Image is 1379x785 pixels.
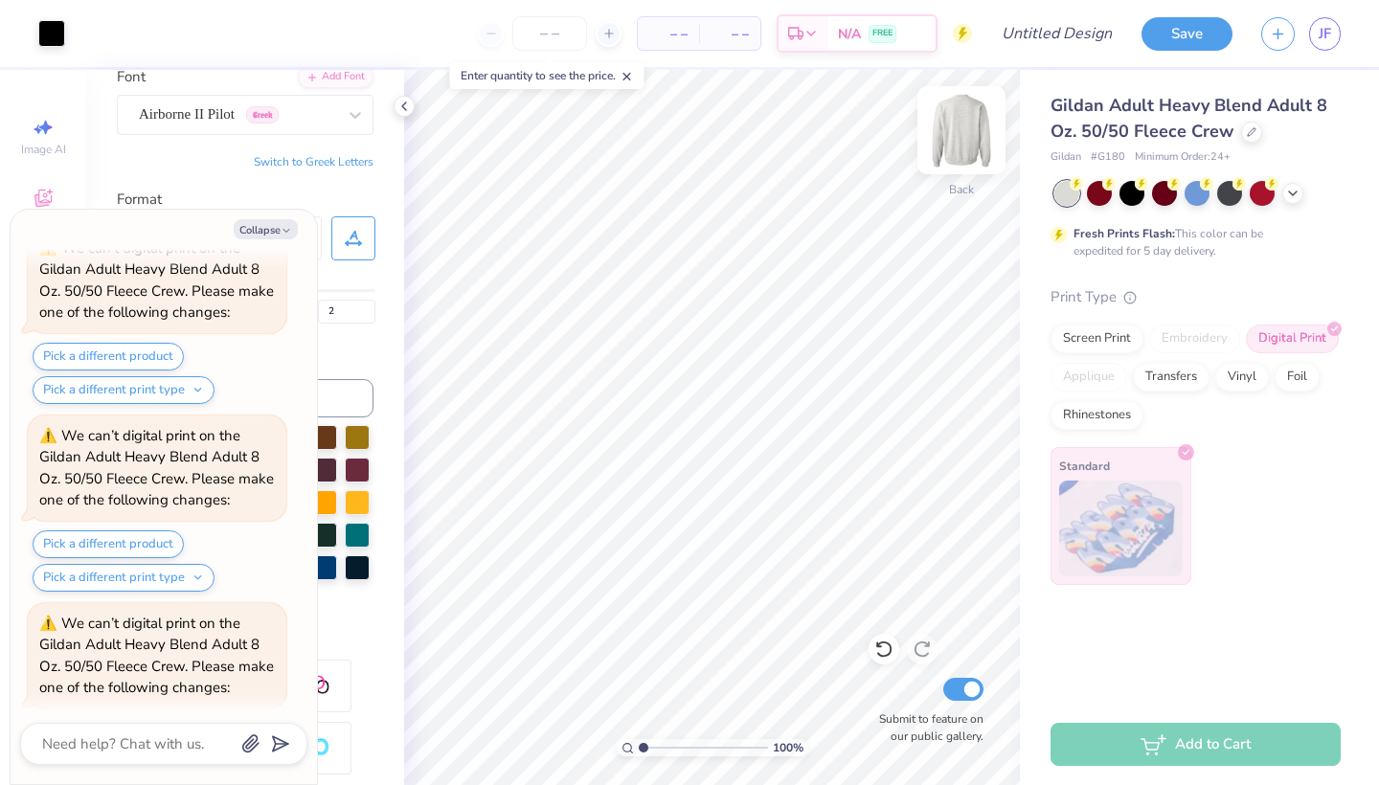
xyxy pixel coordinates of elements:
[923,92,1000,168] img: Back
[1051,325,1143,353] div: Screen Print
[1074,225,1309,259] div: This color can be expedited for 5 day delivery.
[1051,286,1341,308] div: Print Type
[872,27,893,40] span: FREE
[39,614,274,698] div: We can’t digital print on the Gildan Adult Heavy Blend Adult 8 Oz. 50/50 Fleece Crew. Please make...
[33,376,215,404] button: Pick a different print type
[1135,149,1231,166] span: Minimum Order: 24 +
[1246,325,1339,353] div: Digital Print
[117,66,146,88] label: Font
[649,24,688,44] span: – –
[450,62,644,89] div: Enter quantity to see the price.
[838,24,861,44] span: N/A
[33,564,215,592] button: Pick a different print type
[298,66,373,88] div: Add Font
[1051,149,1081,166] span: Gildan
[254,154,373,169] button: Switch to Greek Letters
[1309,17,1341,51] a: JF
[21,142,66,157] span: Image AI
[1275,363,1320,392] div: Foil
[949,181,974,198] div: Back
[39,426,274,510] div: We can’t digital print on the Gildan Adult Heavy Blend Adult 8 Oz. 50/50 Fleece Crew. Please make...
[986,14,1127,53] input: Untitled Design
[1091,149,1125,166] span: # G180
[1215,363,1269,392] div: Vinyl
[1074,226,1175,241] strong: Fresh Prints Flash:
[1059,456,1110,476] span: Standard
[1133,363,1209,392] div: Transfers
[117,189,375,211] div: Format
[33,343,184,370] button: Pick a different product
[1051,401,1143,430] div: Rhinestones
[711,24,749,44] span: – –
[869,710,983,745] label: Submit to feature on our public gallery.
[1051,363,1127,392] div: Applique
[33,530,184,558] button: Pick a different product
[1319,23,1331,45] span: JF
[1142,17,1232,51] button: Save
[1149,325,1240,353] div: Embroidery
[512,16,587,51] input: – –
[1051,94,1327,143] span: Gildan Adult Heavy Blend Adult 8 Oz. 50/50 Fleece Crew
[773,739,803,756] span: 100 %
[234,219,298,239] button: Collapse
[1059,481,1183,576] img: Standard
